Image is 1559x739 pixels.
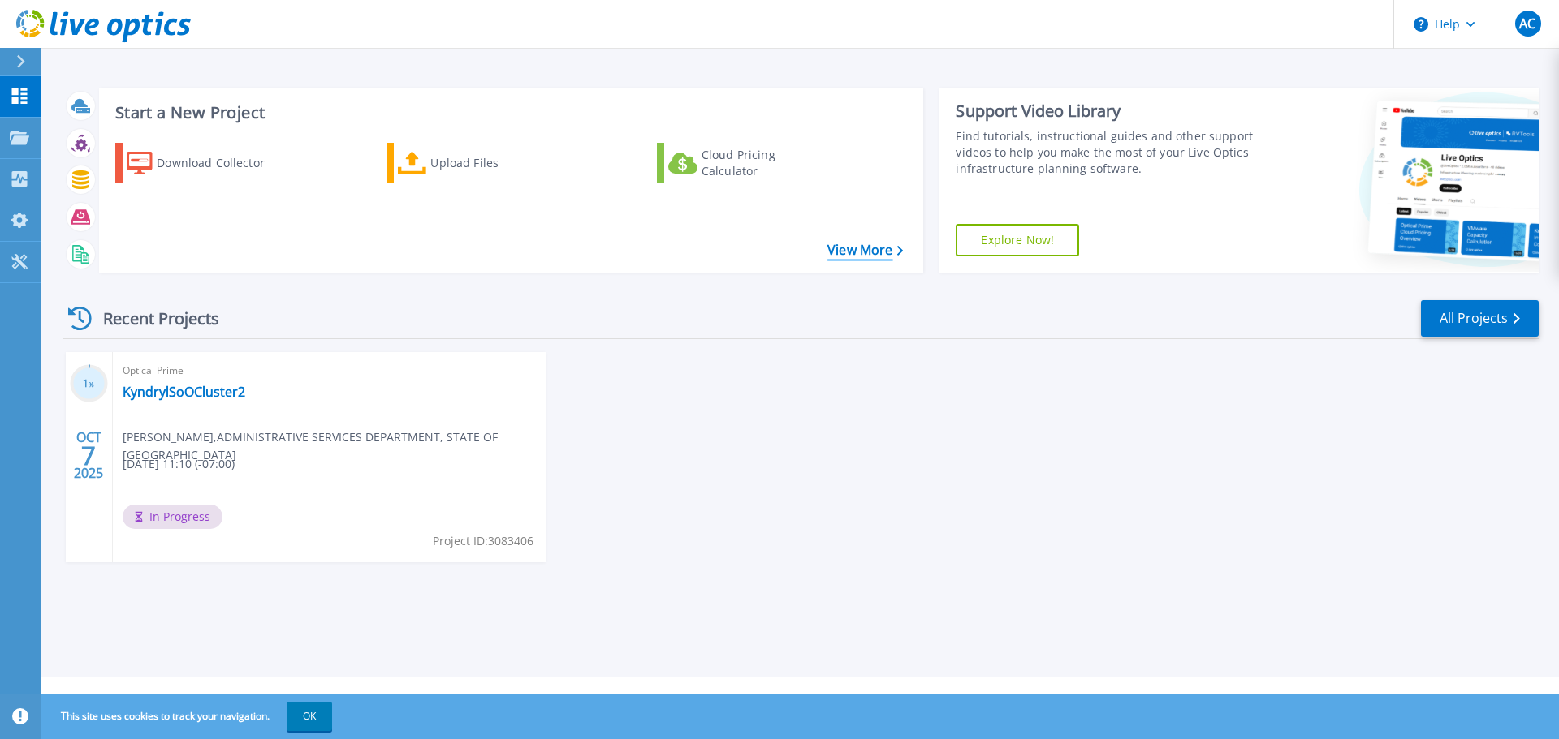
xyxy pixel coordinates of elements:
div: OCT 2025 [73,426,104,485]
a: Explore Now! [956,224,1079,256]
div: Upload Files [430,147,560,179]
div: Find tutorials, instructional guides and other support videos to help you make the most of your L... [956,128,1261,177]
div: Download Collector [157,147,287,179]
div: Recent Projects [63,299,241,338]
span: [PERSON_NAME] , ADMINISTRATIVE SERVICES DEPARTMENT, STATE OF [GEOGRAPHIC_DATA] [123,428,546,464]
button: OK [287,702,332,731]
a: Upload Files [387,143,568,183]
span: % [89,380,94,389]
h3: Start a New Project [115,104,903,122]
span: Project ID: 3083406 [433,532,533,550]
a: Download Collector [115,143,296,183]
span: This site uses cookies to track your navigation. [45,702,332,731]
a: KyndrylSoOCluster2 [123,384,245,400]
a: Cloud Pricing Calculator [657,143,838,183]
span: In Progress [123,505,222,529]
div: Support Video Library [956,101,1261,122]
span: Optical Prime [123,362,536,380]
a: All Projects [1421,300,1539,337]
a: View More [827,243,903,258]
span: AC [1519,17,1535,30]
span: [DATE] 11:10 (-07:00) [123,455,235,473]
span: 7 [81,449,96,462]
h3: 1 [70,375,108,393]
div: Cloud Pricing Calculator [702,147,831,179]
